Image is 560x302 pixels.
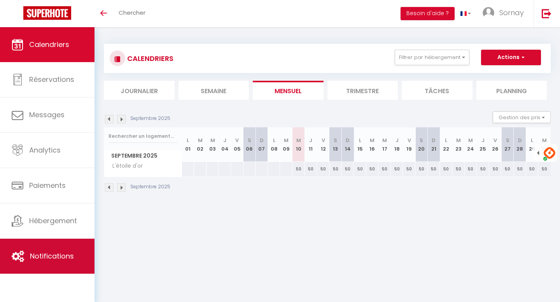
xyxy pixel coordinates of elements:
th: 23 [452,127,465,162]
abbr: M [198,137,203,144]
abbr: L [531,137,533,144]
th: 29 [526,127,539,162]
div: 50 [354,162,366,176]
span: Réservations [29,75,74,84]
abbr: M [210,137,215,144]
th: 28 [514,127,526,162]
input: Rechercher un logement... [108,129,177,143]
abbr: S [334,137,337,144]
abbr: M [456,137,461,144]
img: ... [483,7,494,19]
abbr: M [542,137,547,144]
th: 09 [280,127,292,162]
div: 50 [501,162,514,176]
abbr: M [370,137,374,144]
div: 50 [452,162,465,176]
li: Mensuel [253,81,324,100]
span: Notifications [30,251,74,261]
th: 13 [329,127,342,162]
th: 21 [428,127,440,162]
th: 18 [391,127,403,162]
button: Gestion des prix [493,111,551,123]
abbr: L [273,137,275,144]
span: Analytics [29,145,61,155]
h3: CALENDRIERS [125,50,173,67]
div: 50 [489,162,502,176]
abbr: D [432,137,436,144]
th: 16 [366,127,379,162]
th: 15 [354,127,366,162]
th: 27 [501,127,514,162]
th: 19 [403,127,415,162]
th: 06 [243,127,256,162]
abbr: D [346,137,350,144]
div: 50 [415,162,428,176]
th: 01 [182,127,194,162]
th: 17 [378,127,391,162]
th: 02 [194,127,206,162]
th: 03 [206,127,219,162]
button: Actions [481,50,541,65]
span: L'étoile d'or [105,162,145,170]
div: 50 [526,162,539,176]
abbr: D [260,137,264,144]
th: 26 [489,127,502,162]
abbr: L [187,137,189,144]
div: 50 [440,162,452,176]
th: 12 [317,127,329,162]
span: Paiements [29,181,66,190]
li: Tâches [402,81,472,100]
abbr: M [382,137,387,144]
abbr: V [408,137,411,144]
th: 24 [465,127,477,162]
abbr: J [223,137,226,144]
th: 14 [341,127,354,162]
abbr: V [235,137,239,144]
p: Septembre 2025 [130,115,170,122]
abbr: V [493,137,497,144]
li: Trimestre [327,81,398,100]
p: Septembre 2025 [130,183,170,191]
div: 50 [391,162,403,176]
th: 04 [219,127,231,162]
img: Super Booking [23,6,71,20]
div: 50 [378,162,391,176]
li: Journalier [104,81,175,100]
abbr: S [506,137,509,144]
th: 22 [440,127,452,162]
abbr: S [248,137,251,144]
abbr: J [309,137,312,144]
abbr: D [518,137,522,144]
abbr: M [284,137,289,144]
th: 07 [255,127,268,162]
span: Hébergement [29,216,77,226]
abbr: S [420,137,423,144]
th: 10 [292,127,305,162]
li: Planning [476,81,547,100]
div: 50 [292,162,305,176]
div: 50 [538,162,551,176]
div: 50 [465,162,477,176]
div: 50 [514,162,526,176]
button: Besoin d'aide ? [401,7,455,20]
abbr: V [322,137,325,144]
li: Semaine [178,81,249,100]
abbr: J [481,137,485,144]
img: logout [542,9,551,18]
div: 50 [366,162,379,176]
abbr: L [445,137,447,144]
span: Chercher [119,9,145,17]
th: 11 [305,127,317,162]
th: 25 [477,127,489,162]
span: Calendriers [29,40,69,49]
span: Sornay [499,8,524,17]
div: 50 [341,162,354,176]
div: 50 [305,162,317,176]
abbr: M [468,137,473,144]
span: Septembre 2025 [104,150,182,161]
th: 05 [231,127,243,162]
span: Messages [29,110,65,120]
div: 50 [477,162,489,176]
abbr: L [359,137,361,144]
th: 08 [268,127,280,162]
